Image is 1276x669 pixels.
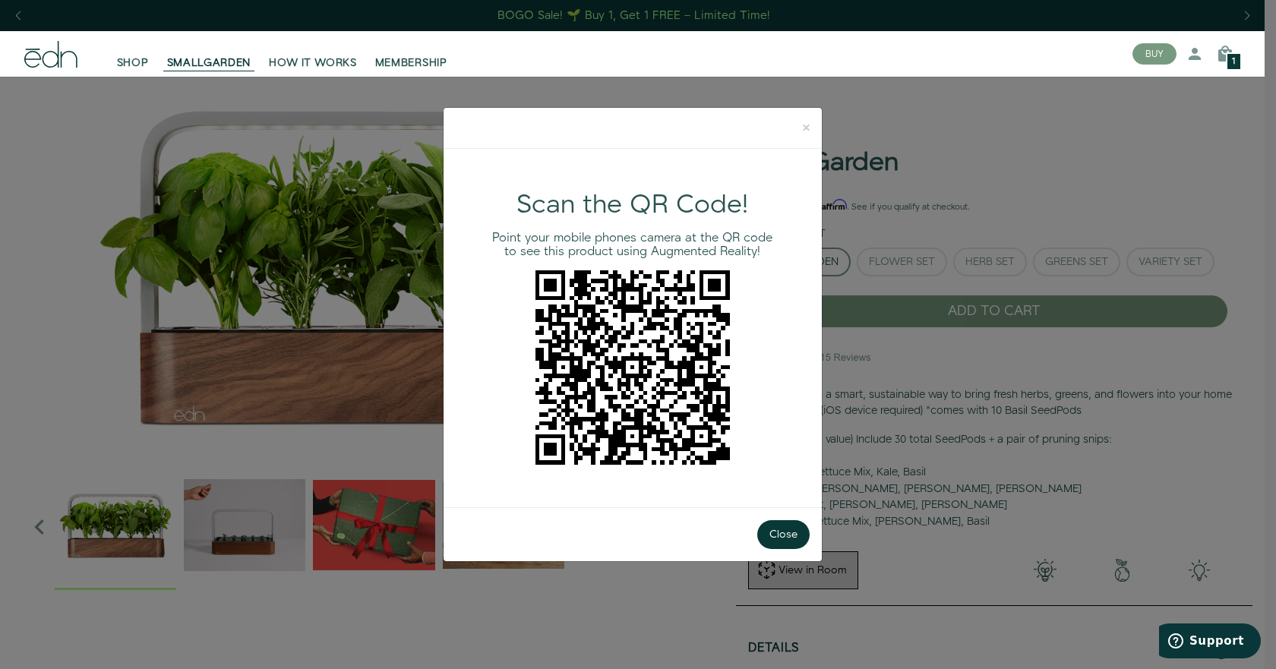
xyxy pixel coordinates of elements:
[486,191,779,219] h1: Scan the QR Code!
[757,520,810,549] button: Close
[535,270,730,465] img: wleUOcAAAAGSURBVAMAeNb4uxE7qy4AAAAASUVORK5CYII=
[260,37,365,71] a: HOW IT WORKS
[375,55,447,71] span: MEMBERSHIP
[1159,623,1261,661] iframe: Opens a widget where you can find more information
[108,37,158,71] a: SHOP
[269,55,356,71] span: HOW IT WORKS
[158,37,261,71] a: SMALLGARDEN
[486,270,779,465] div: https://www.edntech.com/products/smallgarden?activate_ar
[791,108,822,148] button: Close
[167,55,251,71] span: SMALLGARDEN
[1232,58,1236,66] span: 1
[366,37,456,71] a: MEMBERSHIP
[803,116,810,139] span: ×
[1132,43,1177,65] button: BUY
[117,55,149,71] span: SHOP
[486,232,779,258] h4: Point your mobile phones camera at the QR code to see this product using Augmented Reality!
